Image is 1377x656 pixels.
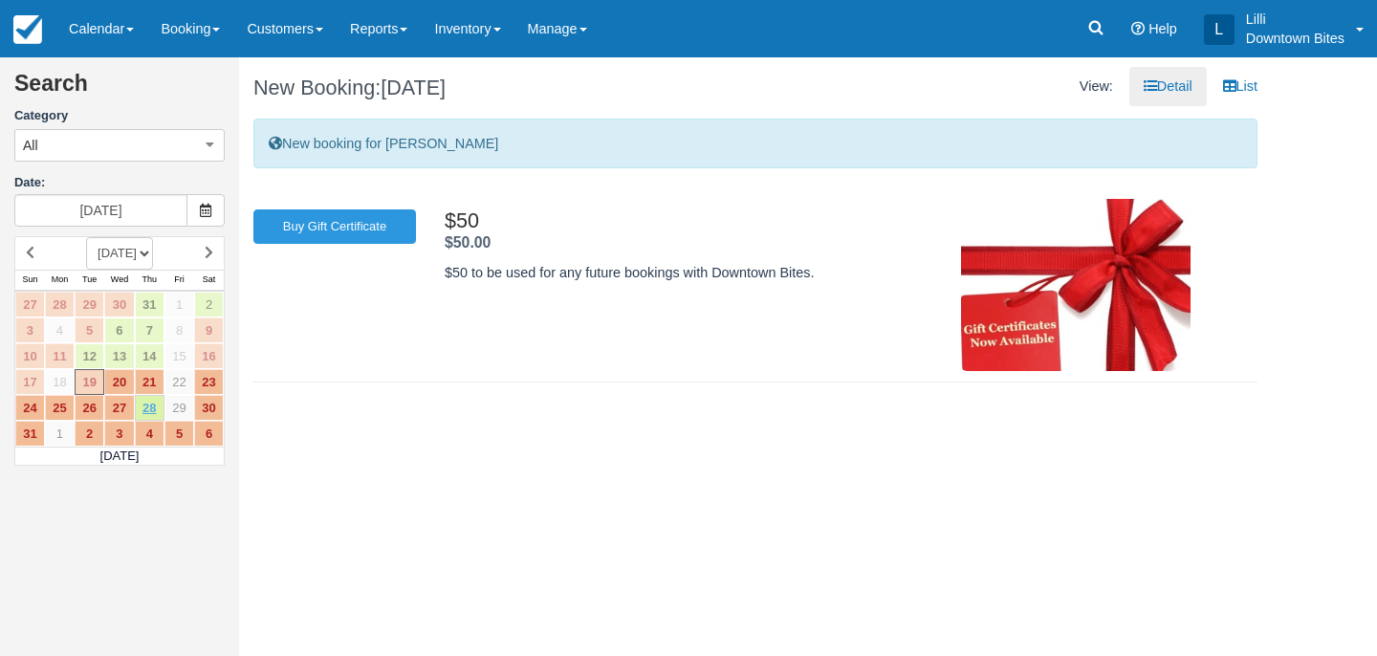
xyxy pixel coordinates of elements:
button: All [14,129,225,162]
a: 16 [194,343,224,369]
a: 28 [135,395,164,421]
a: 25 [45,395,75,421]
a: 21 [135,369,164,395]
a: 27 [15,292,45,317]
th: Fri [164,270,194,291]
a: 1 [164,292,194,317]
a: 20 [104,369,134,395]
p: Downtown Bites [1246,29,1344,48]
a: 3 [104,421,134,447]
a: 22 [164,369,194,395]
h1: New Booking: [253,77,741,99]
a: 27 [104,395,134,421]
th: Sat [194,270,224,291]
a: 2 [75,421,104,447]
th: Thu [135,270,164,291]
td: [DATE] [15,447,225,466]
a: 4 [135,421,164,447]
a: Buy Gift Certificate [253,209,416,245]
strong: Price: $50 [445,234,491,251]
a: 28 [45,292,75,317]
a: 30 [104,292,134,317]
i: Help [1131,22,1145,35]
span: All [23,136,38,155]
a: 11 [45,343,75,369]
a: 6 [194,421,224,447]
a: 13 [104,343,134,369]
h2: $50 [445,209,942,232]
a: 10 [15,343,45,369]
th: Mon [45,270,75,291]
div: New booking for [PERSON_NAME] [253,119,1257,169]
a: 30 [194,395,224,421]
th: Wed [104,270,134,291]
a: 8 [164,317,194,343]
a: 17 [15,369,45,395]
a: 24 [15,395,45,421]
label: Category [14,107,225,125]
img: checkfront-main-nav-mini-logo.png [13,15,42,44]
p: $50 to be used for any future bookings with Downtown Bites. [445,263,942,283]
a: 1 [45,421,75,447]
p: Lilli [1246,10,1344,29]
a: 4 [45,317,75,343]
img: M67-gc_img [961,199,1191,371]
a: 26 [75,395,104,421]
div: L [1204,14,1235,45]
a: 14 [135,343,164,369]
a: 6 [104,317,134,343]
span: Help [1148,21,1177,36]
a: 5 [75,317,104,343]
a: 18 [45,369,75,395]
a: 23 [194,369,224,395]
a: 12 [75,343,104,369]
h2: Search [14,72,225,107]
a: 15 [164,343,194,369]
a: 2 [194,292,224,317]
a: 31 [135,292,164,317]
a: 31 [15,421,45,447]
a: 5 [164,421,194,447]
th: Sun [15,270,45,291]
a: 19 [75,369,104,395]
th: Tue [75,270,104,291]
a: 3 [15,317,45,343]
span: [DATE] [381,76,446,99]
a: 7 [135,317,164,343]
a: Detail [1129,67,1207,106]
li: View: [1065,67,1127,106]
a: 29 [164,395,194,421]
a: List [1209,67,1272,106]
a: 29 [75,292,104,317]
a: 9 [194,317,224,343]
label: Date: [14,174,225,192]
